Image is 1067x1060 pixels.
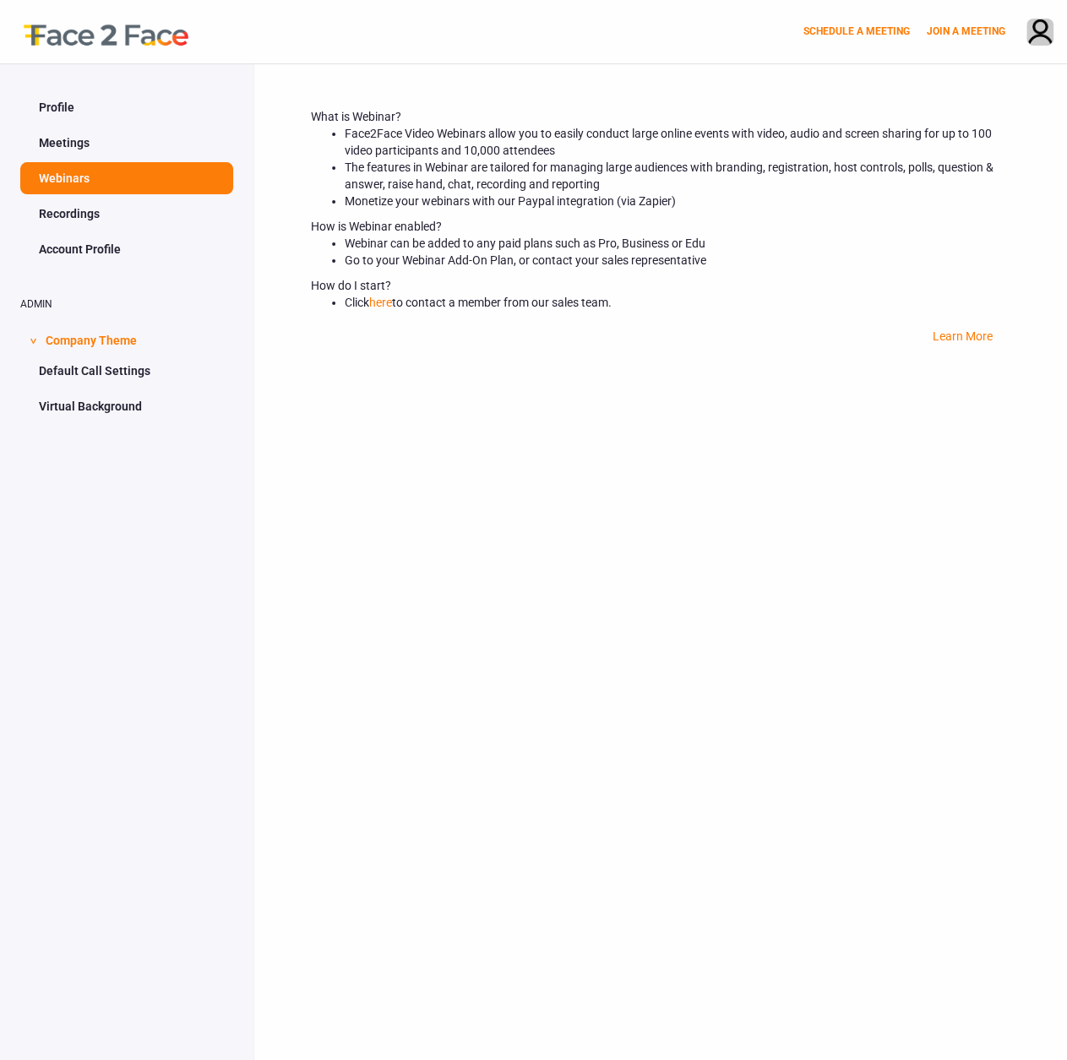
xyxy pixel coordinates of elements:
[345,159,1010,193] li: The features in Webinar are tailored for managing large audiences with branding, registration, ho...
[345,125,1010,159] li: Face2Face Video Webinars allow you to easily conduct large online events with video, audio and sc...
[345,294,1010,311] li: Click to contact a member from our sales team.
[933,329,993,343] a: Learn More
[311,108,1010,125] p: What is Webinar?
[20,233,233,265] a: Account Profile
[803,25,910,37] a: SCHEDULE A MEETING
[345,235,1010,252] li: Webinar can be added to any paid plans such as Pro, Business or Edu
[20,162,233,194] a: Webinars
[1027,19,1053,47] img: avatar.710606db.png
[20,198,233,230] a: Recordings
[345,193,1010,209] li: Monetize your webinars with our Paypal integration (via Zapier)
[24,338,41,344] span: >
[20,355,233,387] a: Default Call Settings
[369,296,392,309] a: here
[20,91,233,123] a: Profile
[345,252,1010,269] li: Go to your Webinar Add-On Plan, or contact your sales representative
[311,277,1010,294] p: How do I start?
[46,323,137,355] span: Company Theme
[20,390,233,422] a: Virtual Background
[927,25,1005,37] a: JOIN A MEETING
[311,218,1010,235] p: How is Webinar enabled?
[20,127,233,159] a: Meetings
[20,299,233,310] h2: ADMIN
